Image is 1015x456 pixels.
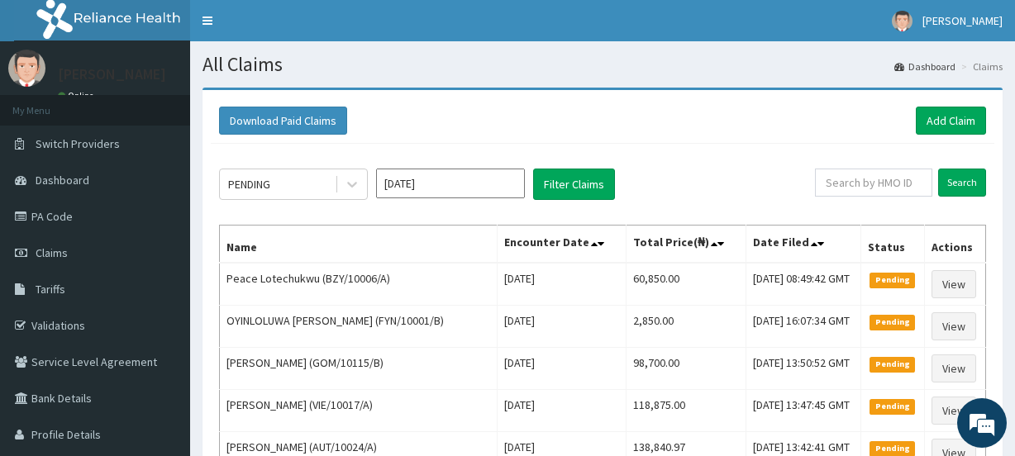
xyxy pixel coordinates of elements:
span: Pending [870,357,915,372]
td: [DATE] [498,348,627,390]
td: [DATE] [498,263,627,306]
td: 60,850.00 [627,263,746,306]
a: View [932,270,976,298]
a: View [932,397,976,425]
input: Search by HMO ID [815,169,932,197]
span: Claims [36,245,68,260]
td: [DATE] 13:50:52 GMT [746,348,861,390]
input: Search [938,169,986,197]
td: [DATE] 08:49:42 GMT [746,263,861,306]
button: Filter Claims [533,169,615,200]
th: Encounter Date [498,226,627,264]
img: User Image [892,11,913,31]
td: Peace Lotechukwu (BZY/10006/A) [220,263,498,306]
span: Pending [870,273,915,287]
span: Tariffs [36,282,65,297]
a: View [932,312,976,340]
td: 118,875.00 [627,390,746,432]
th: Date Filed [746,226,861,264]
a: Online [58,90,98,102]
img: User Image [8,50,45,87]
td: [DATE] [498,390,627,432]
td: [DATE] 13:47:45 GMT [746,390,861,432]
a: Dashboard [894,59,955,74]
td: 98,700.00 [627,348,746,390]
h1: All Claims [203,54,1003,75]
td: [DATE] 16:07:34 GMT [746,306,861,348]
a: Add Claim [916,107,986,135]
span: Pending [870,315,915,330]
span: Switch Providers [36,136,120,151]
span: Pending [870,399,915,414]
td: [DATE] [498,306,627,348]
span: [PERSON_NAME] [922,13,1003,28]
input: Select Month and Year [376,169,525,198]
th: Status [861,226,925,264]
span: Dashboard [36,173,89,188]
div: PENDING [228,176,270,192]
th: Actions [925,226,986,264]
th: Total Price(₦) [627,226,746,264]
button: Download Paid Claims [219,107,347,135]
th: Name [220,226,498,264]
td: OYINLOLUWA [PERSON_NAME] (FYN/10001/B) [220,306,498,348]
td: [PERSON_NAME] (VIE/10017/A) [220,390,498,432]
a: View [932,354,976,382]
p: [PERSON_NAME] [58,67,166,82]
span: Pending [870,441,915,456]
li: Claims [957,59,1003,74]
td: 2,850.00 [627,306,746,348]
td: [PERSON_NAME] (GOM/10115/B) [220,348,498,390]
